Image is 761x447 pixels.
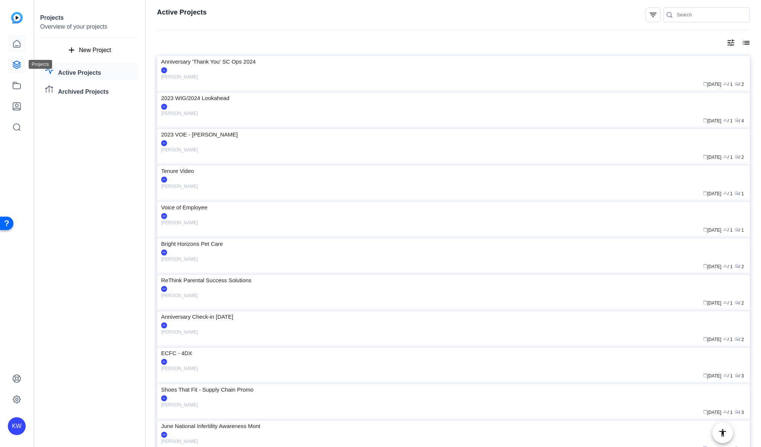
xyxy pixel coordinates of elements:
span: / 4 [735,118,744,123]
span: calendar_today [703,81,707,86]
span: group [723,227,728,232]
div: [PERSON_NAME] [161,292,744,299]
div: June National Infertility Awareness Mont [161,421,746,432]
span: / 2 [735,155,744,160]
h1: Active Projects [157,8,207,17]
span: radio [735,300,739,305]
input: Search [677,10,744,19]
mat-icon: filter_list [649,10,658,19]
div: ReThink Parental Success Solutions [161,275,746,286]
span: group [723,264,728,268]
mat-icon: tune [726,38,735,47]
div: [PERSON_NAME] [161,365,744,372]
div: [PERSON_NAME] [161,438,744,445]
span: calendar_today [703,373,707,377]
span: calendar_today [703,154,707,159]
div: [PERSON_NAME] [161,219,744,226]
span: [DATE] [703,191,722,196]
div: KW [161,286,167,292]
span: / 3 [735,410,744,415]
span: / 1 [723,191,732,196]
span: [DATE] [703,155,722,160]
div: RJ [161,140,167,146]
span: radio [735,337,739,341]
span: [DATE] [703,118,722,123]
span: radio [735,409,739,414]
span: calendar_today [703,118,707,122]
mat-icon: add [67,46,76,55]
span: / 1 [735,228,744,233]
div: [PERSON_NAME] [161,146,744,154]
span: / 1 [723,155,732,160]
div: [PERSON_NAME] [161,328,744,336]
div: [PERSON_NAME] [161,255,744,263]
mat-icon: list [741,38,750,47]
span: calendar_today [703,337,707,341]
span: [DATE] [703,337,722,342]
span: radio [735,118,739,122]
div: Tenure Video [161,165,746,177]
div: KW [8,417,26,435]
span: calendar_today [703,300,707,305]
span: / 1 [723,82,732,87]
div: RJ [161,359,167,365]
span: / 1 [723,228,732,233]
span: group [723,409,728,414]
div: Voice of Employee [161,202,746,213]
span: / 1 [723,337,732,342]
span: / 1 [723,373,732,379]
div: Anniversary 'Thank You' SC Ops 2024 [161,56,746,67]
span: / 1 [723,118,732,123]
span: [DATE] [703,410,722,415]
div: RJ [161,177,167,183]
span: group [723,81,728,86]
a: Active Projects [40,63,139,80]
span: / 1 [723,300,732,306]
span: radio [735,264,739,268]
span: / 2 [735,82,744,87]
div: Projects [40,13,139,22]
span: calendar_today [703,191,707,195]
span: calendar_today [703,409,707,414]
span: / 2 [735,264,744,269]
span: / 2 [735,337,744,342]
div: [PERSON_NAME] [161,401,744,409]
div: Shoes That Fit - Supply Chain Promo [161,384,746,395]
span: radio [735,191,739,195]
span: group [723,191,728,195]
span: group [723,154,728,159]
a: Archived Projects [40,82,139,99]
div: Projects [29,60,52,69]
div: RJ [161,104,167,110]
div: RJ [161,395,167,401]
div: [PERSON_NAME] [161,183,744,190]
span: radio [735,81,739,86]
span: / 1 [723,410,732,415]
div: RJ [161,322,167,328]
span: group [723,118,728,122]
div: KW [161,250,167,255]
div: Anniversary Check-in [DATE] [161,311,746,322]
div: Bright Horizons Pet Care [161,238,746,250]
span: calendar_today [703,227,707,232]
span: / 2 [735,300,744,306]
div: KW [161,432,167,438]
div: KW [161,213,167,219]
div: Overview of your projects [40,22,139,31]
img: blue-gradient.svg [11,12,23,23]
span: / 1 [723,264,732,269]
span: [DATE] [703,228,722,233]
span: / 3 [735,373,744,379]
span: [DATE] [703,82,722,87]
span: radio [735,154,739,159]
span: [DATE] [703,373,722,379]
span: calendar_today [703,264,707,268]
mat-icon: accessibility [718,428,727,437]
span: [DATE] [703,264,722,269]
span: radio [735,373,739,377]
button: New Project [40,44,139,57]
span: [DATE] [703,300,722,306]
span: group [723,337,728,341]
span: group [723,373,728,377]
div: ECFC - 4DX [161,348,746,359]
